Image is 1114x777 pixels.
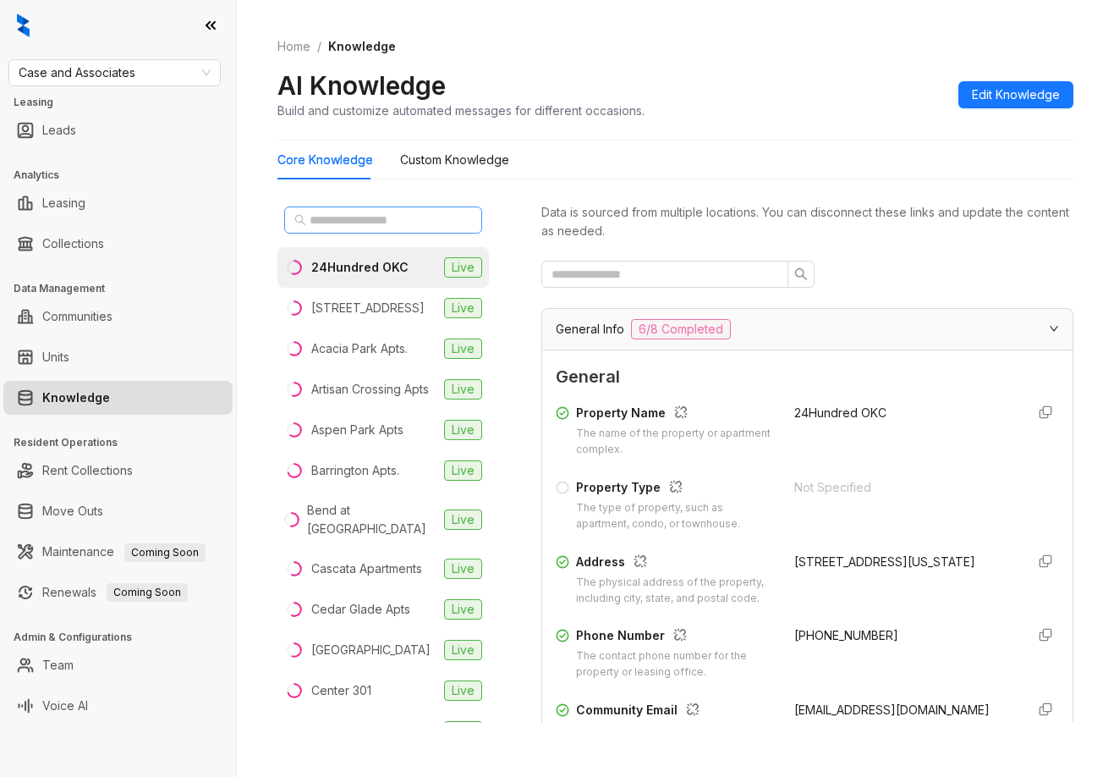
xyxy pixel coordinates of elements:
[14,95,236,110] h3: Leasing
[14,435,236,450] h3: Resident Operations
[42,340,69,374] a: Units
[311,461,399,480] div: Barrington Apts.
[444,721,482,741] span: Live
[444,339,482,359] span: Live
[328,39,396,53] span: Knowledge
[576,626,774,648] div: Phone Number
[3,186,233,220] li: Leasing
[107,583,188,602] span: Coming Soon
[42,689,88,723] a: Voice AI
[42,113,76,147] a: Leads
[277,151,373,169] div: Core Knowledge
[3,340,233,374] li: Units
[124,543,206,562] span: Coming Soon
[277,69,446,102] h2: AI Knowledge
[42,381,110,415] a: Knowledge
[1049,323,1059,333] span: expanded
[631,319,731,339] span: 6/8 Completed
[19,60,211,85] span: Case and Associates
[14,630,236,645] h3: Admin & Configurations
[444,599,482,620] span: Live
[14,168,236,183] h3: Analytics
[542,309,1073,350] div: General Info6/8 Completed
[794,553,1012,571] div: [STREET_ADDRESS][US_STATE]
[444,257,482,278] span: Live
[541,203,1073,240] div: Data is sourced from multiple locations. You can disconnect these links and update the content as...
[311,339,408,358] div: Acacia Park Apts.
[444,460,482,481] span: Live
[444,510,482,530] span: Live
[972,85,1060,104] span: Edit Knowledge
[3,300,233,333] li: Communities
[311,421,403,439] div: Aspen Park Apts
[311,559,422,578] div: Cascata Apartments
[444,420,482,440] span: Live
[311,258,409,277] div: 24Hundred OKC
[576,478,774,500] div: Property Type
[794,628,898,642] span: [PHONE_NUMBER]
[444,298,482,318] span: Live
[277,102,645,119] div: Build and customize automated messages for different occasions.
[794,703,990,717] span: [EMAIL_ADDRESS][DOMAIN_NAME]
[311,299,425,317] div: [STREET_ADDRESS]
[311,600,410,619] div: Cedar Glade Apts
[958,81,1073,108] button: Edit Knowledge
[576,701,774,723] div: Community Email
[794,267,808,281] span: search
[556,364,1059,390] span: General
[14,281,236,296] h3: Data Management
[311,722,410,741] div: Chardonnay Apts.
[311,681,371,700] div: Center 301
[576,426,773,458] div: The name of the property or apartment complex.
[42,227,104,261] a: Collections
[42,300,112,333] a: Communities
[444,379,482,400] span: Live
[311,641,431,659] div: [GEOGRAPHIC_DATA]
[274,37,314,56] a: Home
[576,648,774,681] div: The contact phone number for the property or leasing office.
[400,151,509,169] div: Custom Knowledge
[17,14,30,37] img: logo
[556,320,624,339] span: General Info
[3,113,233,147] li: Leads
[3,689,233,723] li: Voice AI
[576,553,774,575] div: Address
[3,576,233,609] li: Renewals
[444,681,482,701] span: Live
[311,380,429,399] div: Artisan Crossing Apts
[42,648,74,682] a: Team
[42,494,103,528] a: Move Outs
[444,640,482,660] span: Live
[3,535,233,569] li: Maintenance
[42,186,85,220] a: Leasing
[3,227,233,261] li: Collections
[42,576,188,609] a: RenewalsComing Soon
[3,648,233,682] li: Team
[317,37,321,56] li: /
[3,381,233,415] li: Knowledge
[576,404,773,426] div: Property Name
[794,478,1012,497] div: Not Specified
[3,454,233,488] li: Rent Collections
[42,454,133,488] a: Rent Collections
[576,500,774,532] div: The type of property, such as apartment, condo, or townhouse.
[444,559,482,579] span: Live
[307,501,437,538] div: Bend at [GEOGRAPHIC_DATA]
[3,494,233,528] li: Move Outs
[576,575,774,607] div: The physical address of the property, including city, state, and postal code.
[294,214,306,226] span: search
[794,405,886,420] span: 24Hundred OKC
